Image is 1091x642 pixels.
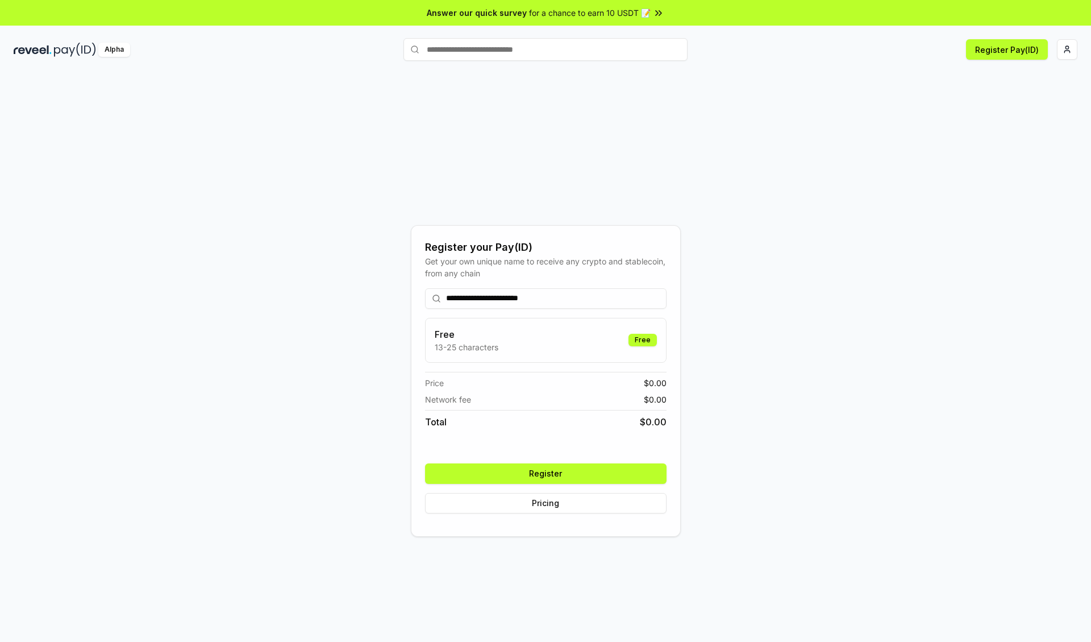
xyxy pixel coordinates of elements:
[628,334,657,346] div: Free
[425,415,447,429] span: Total
[54,43,96,57] img: pay_id
[435,328,498,341] h3: Free
[435,341,498,353] p: 13-25 characters
[425,239,667,255] div: Register your Pay(ID)
[966,39,1048,60] button: Register Pay(ID)
[425,255,667,279] div: Get your own unique name to receive any crypto and stablecoin, from any chain
[425,394,471,405] span: Network fee
[529,7,651,19] span: for a chance to earn 10 USDT 📝
[98,43,130,57] div: Alpha
[14,43,52,57] img: reveel_dark
[427,7,527,19] span: Answer our quick survey
[425,493,667,513] button: Pricing
[644,394,667,405] span: $ 0.00
[425,377,444,389] span: Price
[644,377,667,389] span: $ 0.00
[640,415,667,429] span: $ 0.00
[425,463,667,484] button: Register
